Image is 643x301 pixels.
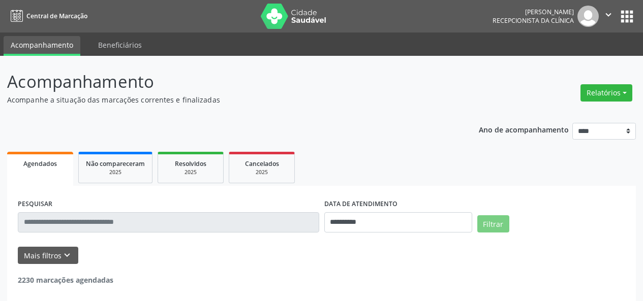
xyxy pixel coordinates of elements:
span: Não compareceram [86,159,145,168]
button: Mais filtroskeyboard_arrow_down [18,247,78,264]
a: Acompanhamento [4,36,80,56]
a: Central de Marcação [7,8,87,24]
button: Relatórios [580,84,632,102]
div: [PERSON_NAME] [493,8,574,16]
span: Recepcionista da clínica [493,16,574,25]
i: keyboard_arrow_down [62,250,73,261]
a: Beneficiários [91,36,149,54]
strong: 2230 marcações agendadas [18,275,113,285]
div: 2025 [86,169,145,176]
p: Acompanhamento [7,69,447,94]
label: PESQUISAR [18,196,52,212]
i:  [603,9,614,20]
div: 2025 [236,169,287,176]
span: Cancelados [245,159,279,168]
label: DATA DE ATENDIMENTO [324,196,397,212]
p: Ano de acompanhamento [479,123,569,136]
button: Filtrar [477,215,509,232]
button:  [599,6,618,27]
div: 2025 [165,169,216,176]
img: img [577,6,599,27]
p: Acompanhe a situação das marcações correntes e finalizadas [7,94,447,105]
button: apps [618,8,636,25]
span: Agendados [23,159,57,168]
span: Central de Marcação [26,12,87,20]
span: Resolvidos [175,159,206,168]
